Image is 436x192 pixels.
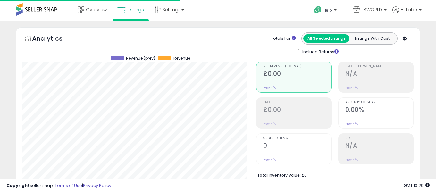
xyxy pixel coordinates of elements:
span: 2025-08-14 10:29 GMT [404,182,430,188]
small: Prev: N/A [345,86,358,90]
h2: £0.00 [263,106,331,115]
span: LBWORLD [362,6,382,13]
i: Get Help [314,6,322,14]
h2: N/A [345,142,413,151]
div: seller snap | | [6,183,111,189]
span: Overview [86,6,107,13]
h2: 0.00% [345,106,413,115]
button: Listings With Cost [349,34,395,43]
span: Revenue (prev) [126,56,155,61]
span: ROI [345,137,413,140]
span: Help [323,7,332,13]
a: Terms of Use [55,182,82,188]
small: Prev: N/A [345,122,358,126]
span: Ordered Items [263,137,331,140]
h5: Analytics [32,34,75,45]
span: Net Revenue (Exc. VAT) [263,65,331,68]
span: Avg. Buybox Share [345,101,413,104]
small: Prev: N/A [263,122,276,126]
div: Include Returns [293,48,346,55]
small: Prev: N/A [263,86,276,90]
button: All Selected Listings [303,34,349,43]
small: Prev: N/A [345,158,358,162]
li: £0 [257,171,409,179]
b: Total Inventory Value: [257,172,301,178]
small: Prev: N/A [263,158,276,162]
span: Listings [127,6,144,13]
div: Totals For [271,36,296,42]
a: Help [309,1,348,21]
strong: Copyright [6,182,30,188]
span: Hi Labe [401,6,417,13]
h2: £0.00 [263,70,331,79]
a: Hi Labe [392,6,422,21]
h2: N/A [345,70,413,79]
h2: 0 [263,142,331,151]
span: Profit [PERSON_NAME] [345,65,413,68]
span: Revenue [173,56,190,61]
a: Privacy Policy [83,182,111,188]
span: Profit [263,101,331,104]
